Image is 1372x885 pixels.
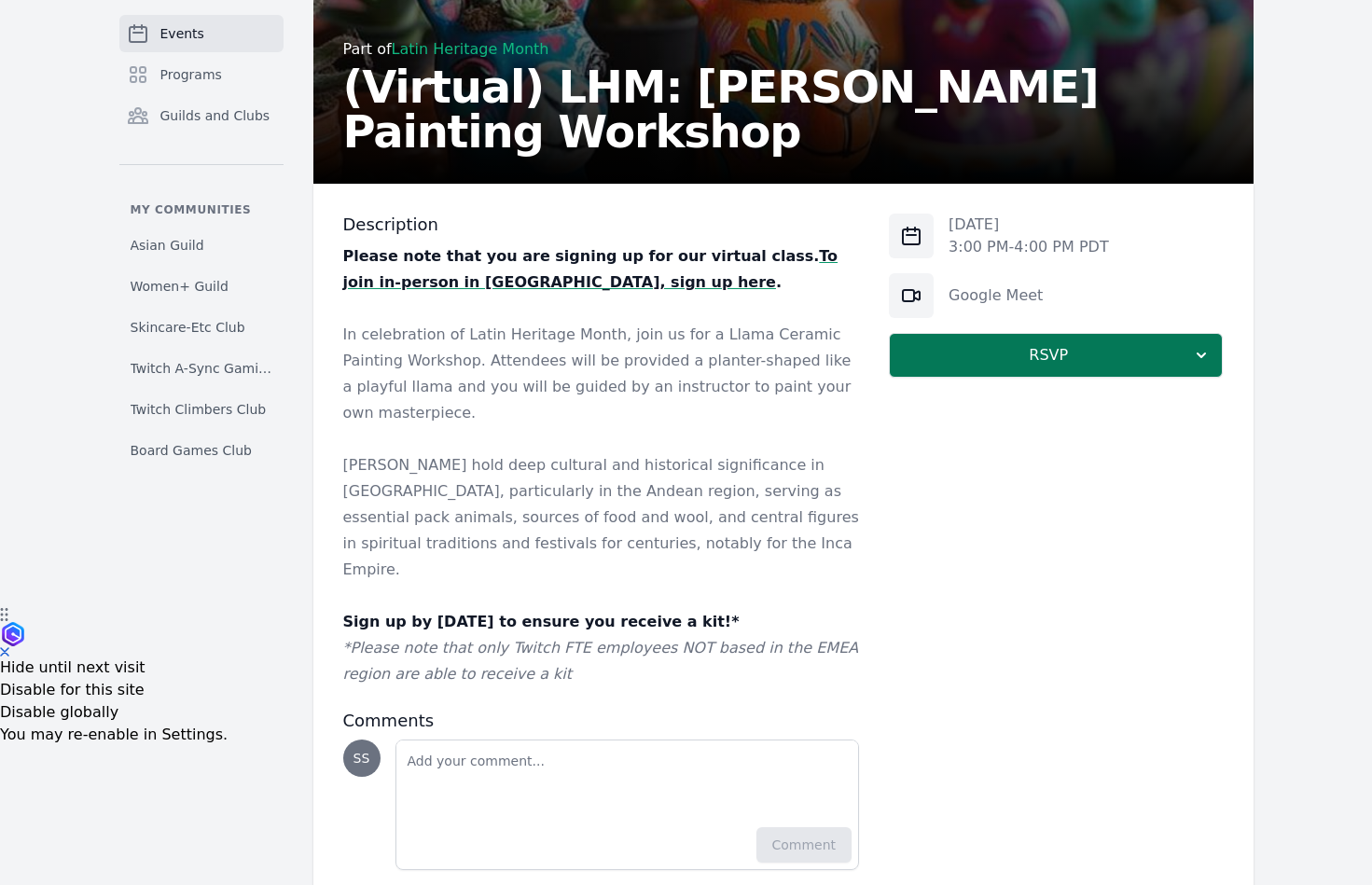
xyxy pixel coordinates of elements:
span: Guilds and Clubs [160,106,270,125]
a: Programs [119,56,284,93]
a: Board Games Club [119,434,284,467]
a: Guilds and Clubs [119,97,284,134]
strong: . [776,273,782,291]
span: SS [353,752,370,765]
span: Programs [160,65,222,84]
strong: Sign up by [DATE] to ensure you receive a kit!* [343,613,740,630]
span: Skincare-Etc Club [131,318,245,337]
em: *Please note that only Twitch FTE employees NOT based in the EMEA region are able to receive a kit [343,639,859,683]
div: Part of [343,38,1224,61]
button: RSVP [889,333,1223,378]
a: Events [119,15,284,52]
a: Women+ Guild [119,270,284,303]
p: In celebration of Latin Heritage Month, join us for a Llama Ceramic Painting Workshop. Attendees ... [343,322,860,426]
a: Latin Heritage Month [392,40,549,58]
a: Twitch A-Sync Gaming (TAG) Club [119,352,284,385]
span: RSVP [905,344,1192,366]
span: Asian Guild [131,236,204,255]
p: 3:00 PM - 4:00 PM PDT [949,236,1109,258]
h2: (Virtual) LHM: [PERSON_NAME] Painting Workshop [343,64,1224,154]
span: Board Games Club [131,441,252,460]
p: My communities [119,202,284,217]
strong: Please note that you are signing up for our virtual class. [343,247,820,265]
h3: Comments [343,710,860,732]
span: Twitch A-Sync Gaming (TAG) Club [131,359,272,378]
span: Twitch Climbers Club [131,400,267,419]
span: Women+ Guild [131,277,229,296]
a: Google Meet [949,286,1043,304]
a: Twitch Climbers Club [119,393,284,426]
nav: Sidebar [119,15,284,467]
p: [DATE] [949,214,1109,236]
button: Comment [756,827,852,863]
span: Events [160,24,204,43]
a: Skincare-Etc Club [119,311,284,344]
a: Asian Guild [119,228,284,262]
h3: Description [343,214,860,236]
p: [PERSON_NAME] hold deep cultural and historical significance in [GEOGRAPHIC_DATA], particularly i... [343,452,860,583]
